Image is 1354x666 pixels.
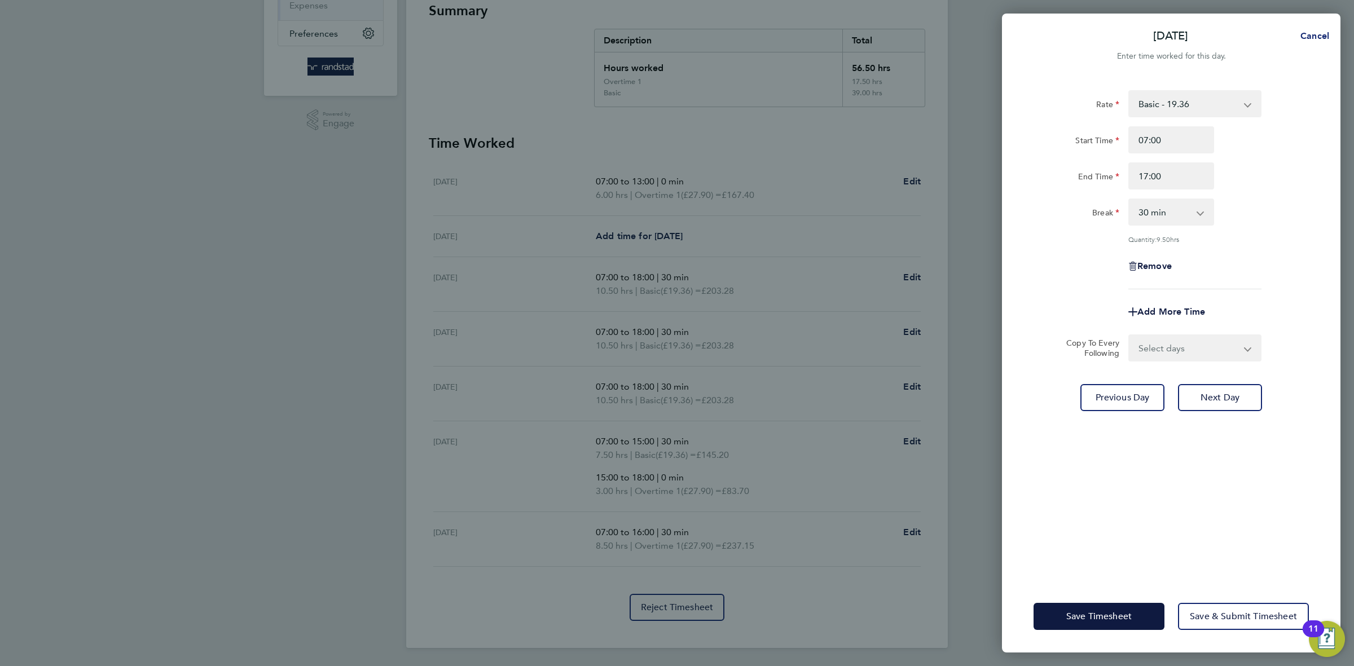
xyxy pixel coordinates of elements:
[1190,611,1297,622] span: Save & Submit Timesheet
[1309,621,1345,657] button: Open Resource Center, 11 new notifications
[1128,307,1205,316] button: Add More Time
[1075,135,1119,149] label: Start Time
[1096,392,1150,403] span: Previous Day
[1034,603,1164,630] button: Save Timesheet
[1002,50,1340,63] div: Enter time worked for this day.
[1128,235,1261,244] div: Quantity: hrs
[1066,611,1132,622] span: Save Timesheet
[1096,99,1119,113] label: Rate
[1178,603,1309,630] button: Save & Submit Timesheet
[1178,384,1262,411] button: Next Day
[1157,235,1170,244] span: 9.50
[1128,162,1214,189] input: E.g. 18:00
[1282,25,1340,47] button: Cancel
[1308,629,1318,643] div: 11
[1128,262,1172,271] button: Remove
[1128,126,1214,153] input: E.g. 08:00
[1092,208,1119,221] label: Break
[1137,261,1172,271] span: Remove
[1080,384,1164,411] button: Previous Day
[1137,306,1205,317] span: Add More Time
[1201,392,1239,403] span: Next Day
[1297,30,1329,41] span: Cancel
[1153,28,1188,44] p: [DATE]
[1057,338,1119,358] label: Copy To Every Following
[1078,171,1119,185] label: End Time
